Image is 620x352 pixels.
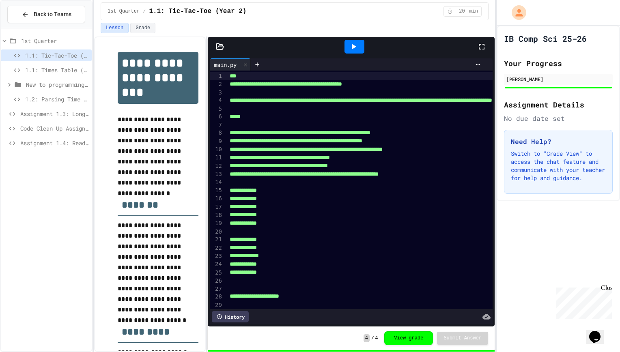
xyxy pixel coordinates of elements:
[553,284,612,319] iframe: chat widget
[504,99,613,110] h2: Assignment Details
[210,178,223,187] div: 14
[210,252,223,260] div: 23
[210,293,223,301] div: 28
[149,6,246,16] span: 1.1: Tic-Tac-Toe (Year 2)
[25,66,88,74] span: 1.1: Times Table (Year 1/SL)
[210,260,223,268] div: 24
[586,320,612,344] iframe: chat widget
[210,154,223,162] div: 11
[371,335,374,341] span: /
[455,8,468,15] span: 20
[210,162,223,170] div: 12
[210,105,223,113] div: 5
[210,269,223,277] div: 25
[504,114,613,123] div: No due date set
[210,301,223,309] div: 29
[469,8,478,15] span: min
[26,80,88,89] span: New to programming exercises
[210,195,223,203] div: 16
[364,334,370,342] span: 4
[210,80,223,88] div: 2
[210,60,241,69] div: main.py
[34,10,71,19] span: Back to Teams
[210,170,223,178] div: 13
[210,89,223,97] div: 3
[3,3,56,52] div: Chat with us now!Close
[130,23,155,33] button: Grade
[504,33,587,44] h1: IB Comp Sci 25-26
[503,3,528,22] div: My Account
[437,332,488,345] button: Submit Answer
[210,228,223,236] div: 20
[143,8,146,15] span: /
[210,285,223,293] div: 27
[210,219,223,228] div: 19
[506,75,610,83] div: [PERSON_NAME]
[504,58,613,69] h2: Your Progress
[210,146,223,154] div: 10
[25,51,88,60] span: 1.1: Tic-Tac-Toe (Year 2)
[108,8,140,15] span: 1st Quarter
[210,72,223,80] div: 1
[7,6,85,23] button: Back to Teams
[210,244,223,252] div: 22
[210,137,223,146] div: 9
[20,109,88,118] span: Assignment 1.3: Longitude and Latitude Data
[25,95,88,103] span: 1.2: Parsing Time Data
[20,124,88,133] span: Code Clean Up Assignment
[384,331,433,345] button: View grade
[210,121,223,129] div: 7
[210,203,223,211] div: 17
[210,113,223,121] div: 6
[20,139,88,147] span: Assignment 1.4: Reading and Parsing Data
[443,335,482,341] span: Submit Answer
[21,36,88,45] span: 1st Quarter
[511,137,606,146] h3: Need Help?
[511,150,606,182] p: Switch to "Grade View" to access the chat feature and communicate with your teacher for help and ...
[375,335,378,341] span: 4
[210,277,223,285] div: 26
[212,311,249,322] div: History
[210,58,251,71] div: main.py
[210,97,223,105] div: 4
[210,236,223,244] div: 21
[210,129,223,137] div: 8
[210,211,223,219] div: 18
[101,23,129,33] button: Lesson
[210,187,223,195] div: 15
